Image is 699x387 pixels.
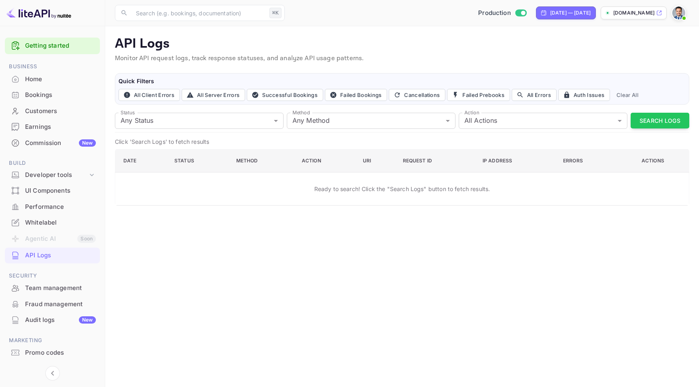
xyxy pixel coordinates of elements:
[247,89,323,101] button: Successful Bookings
[396,149,476,172] th: Request ID
[115,137,689,146] p: Click 'Search Logs' to fetch results
[5,135,100,150] a: CommissionNew
[25,348,96,358] div: Promo codes
[325,89,388,101] button: Failed Bookings
[5,271,100,280] span: Security
[5,280,100,295] a: Team management
[476,149,557,172] th: IP Address
[672,6,685,19] img: Santiago Moran Labat
[550,9,591,17] div: [DATE] — [DATE]
[25,75,96,84] div: Home
[314,185,490,193] p: Ready to search! Click the "Search Logs" button to fetch results.
[5,72,100,86] a: Home
[292,109,310,116] label: Method
[5,119,100,135] div: Earnings
[447,89,510,101] button: Failed Prebooks
[295,149,356,172] th: Action
[613,9,655,17] p: [DOMAIN_NAME]
[45,366,60,381] button: Collapse navigation
[5,336,100,345] span: Marketing
[5,135,100,151] div: CommissionNew
[25,139,96,148] div: Commission
[25,107,96,116] div: Customers
[119,77,686,86] h6: Quick Filters
[5,312,100,327] a: Audit logsNew
[5,199,100,214] a: Performance
[5,183,100,199] div: UI Components
[5,119,100,134] a: Earnings
[5,297,100,311] a: Fraud management
[478,8,511,18] span: Production
[5,345,100,361] div: Promo codes
[5,168,100,182] div: Developer tools
[25,300,96,309] div: Fraud management
[79,139,96,147] div: New
[121,109,135,116] label: Status
[25,170,88,180] div: Developer tools
[287,113,455,129] div: Any Method
[25,218,96,227] div: Whitelabel
[25,41,96,50] a: Getting started
[5,62,100,71] span: Business
[5,159,100,168] span: Build
[115,36,689,52] p: API Logs
[5,345,100,360] a: Promo codes
[25,186,96,196] div: UI Components
[131,5,266,21] input: Search (e.g. bookings, documentation)
[5,215,100,230] a: Whitelabel
[5,103,100,119] div: Customers
[5,297,100,312] div: Fraud management
[5,38,100,54] div: Getting started
[25,315,96,325] div: Audit logs
[5,199,100,215] div: Performance
[25,251,96,260] div: API Logs
[25,284,96,293] div: Team management
[464,109,479,116] label: Action
[557,149,619,172] th: Errors
[25,122,96,132] div: Earnings
[115,149,168,172] th: Date
[613,89,642,101] button: Clear All
[5,248,100,263] div: API Logs
[356,149,396,172] th: URI
[119,89,180,101] button: All Client Errors
[115,54,689,63] p: Monitor API request logs, track response statuses, and analyze API usage patterns.
[230,149,295,172] th: Method
[631,113,689,128] button: Search Logs
[269,8,282,18] div: ⌘K
[5,215,100,231] div: Whitelabel
[475,8,530,18] div: Switch to Sandbox mode
[182,89,245,101] button: All Server Errors
[5,183,100,198] a: UI Components
[558,89,610,101] button: Auth Issues
[25,90,96,100] div: Bookings
[5,103,100,118] a: Customers
[6,6,71,19] img: LiteAPI logo
[512,89,557,101] button: All Errors
[5,87,100,103] div: Bookings
[5,87,100,102] a: Bookings
[389,89,445,101] button: Cancellations
[619,149,689,172] th: Actions
[459,113,627,129] div: All Actions
[115,113,284,129] div: Any Status
[168,149,230,172] th: Status
[79,316,96,324] div: New
[25,202,96,212] div: Performance
[5,248,100,263] a: API Logs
